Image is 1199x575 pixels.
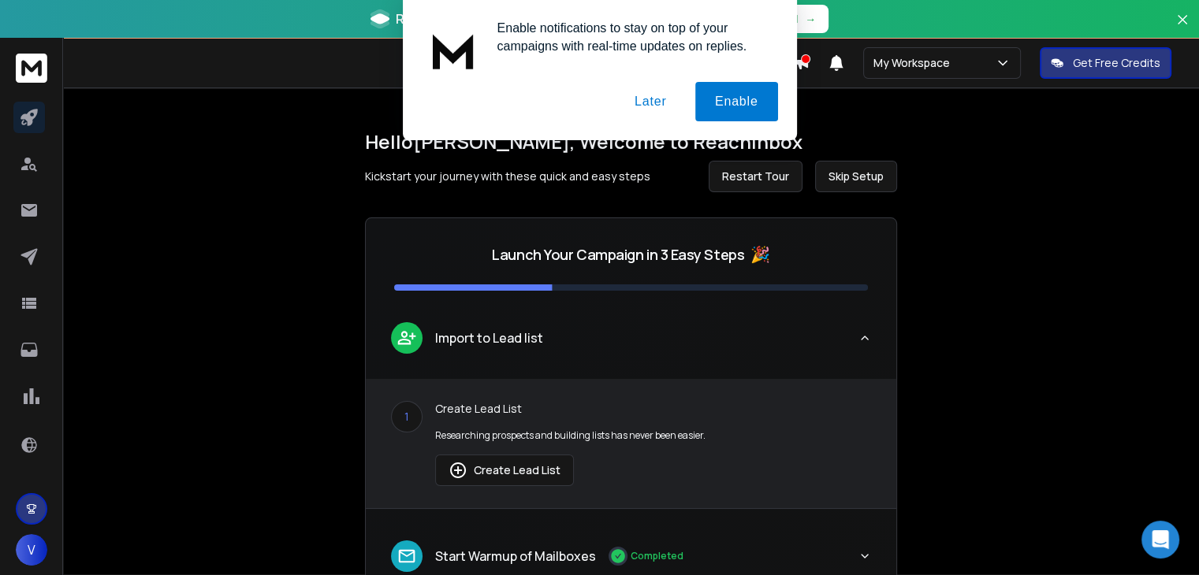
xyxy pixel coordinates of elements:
p: Launch Your Campaign in 3 Easy Steps [492,243,744,265]
img: lead [397,328,417,347]
button: leadImport to Lead list [366,310,896,379]
div: 1 [391,401,423,432]
div: leadImport to Lead list [366,379,896,508]
p: Researching prospects and building lists has never been easier. [435,429,871,442]
button: V [16,534,47,566]
p: Start Warmup of Mailboxes [435,547,596,566]
p: Import to Lead list [435,328,543,347]
img: notification icon [422,19,485,82]
p: Create Lead List [435,401,871,417]
button: Later [615,82,686,121]
button: Restart Tour [709,161,802,192]
h1: Hello [PERSON_NAME] , Welcome to ReachInbox [365,129,897,154]
img: lead [449,461,467,480]
button: Create Lead List [435,454,574,486]
span: 🎉 [750,243,770,265]
button: Enable [695,82,778,121]
p: Completed [631,550,683,562]
div: Open Intercom Messenger [1141,521,1179,558]
img: lead [397,546,417,566]
p: Kickstart your journey with these quick and easy steps [365,169,650,184]
span: Skip Setup [829,169,884,184]
div: Enable notifications to stay on top of your campaigns with real-time updates on replies. [485,19,778,55]
button: Skip Setup [815,161,897,192]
